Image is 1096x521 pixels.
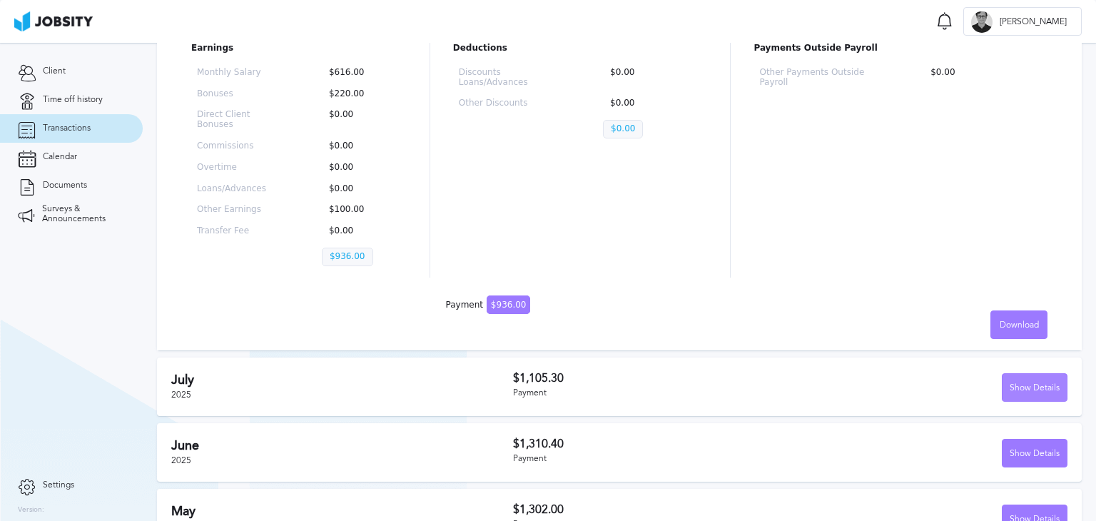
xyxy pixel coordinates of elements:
button: E[PERSON_NAME] [963,7,1082,36]
p: Monthly Salary [197,68,276,78]
p: $0.00 [603,98,701,108]
p: $220.00 [322,89,401,99]
button: Download [990,310,1047,339]
span: Surveys & Announcements [42,204,125,224]
button: Show Details [1002,373,1067,402]
div: Show Details [1003,440,1067,468]
span: Time off history [43,95,103,105]
p: Earnings [191,44,407,54]
p: Bonuses [197,89,276,99]
h3: $1,105.30 [513,372,791,385]
p: Other Payments Outside Payroll [759,68,878,88]
span: Documents [43,181,87,191]
label: Version: [18,506,44,515]
p: $0.00 [322,226,401,236]
h3: $1,302.00 [513,503,791,516]
p: $936.00 [322,248,373,266]
div: E [971,11,993,33]
h2: July [171,373,513,388]
p: Discounts Loans/Advances [459,68,557,88]
p: Deductions [453,44,708,54]
p: $0.00 [322,110,401,130]
p: $0.00 [322,184,401,194]
p: $100.00 [322,205,401,215]
p: $0.00 [923,68,1042,88]
p: $616.00 [322,68,401,78]
button: Show Details [1002,439,1067,467]
div: Show Details [1003,374,1067,403]
div: Payment [446,300,531,310]
span: [PERSON_NAME] [993,17,1074,27]
p: Other Earnings [197,205,276,215]
span: Calendar [43,152,77,162]
p: $0.00 [603,120,643,138]
p: Other Discounts [459,98,557,108]
p: Transfer Fee [197,226,276,236]
p: Direct Client Bonuses [197,110,276,130]
h2: May [171,504,513,519]
span: Download [1000,320,1039,330]
p: $0.00 [322,163,401,173]
p: Loans/Advances [197,184,276,194]
img: ab4bad089aa723f57921c736e9817d99.png [14,11,93,31]
div: Payment [513,388,791,398]
p: $0.00 [322,141,401,151]
h2: June [171,438,513,453]
p: $0.00 [603,68,701,88]
span: 2025 [171,455,191,465]
h3: $1,310.40 [513,437,791,450]
span: 2025 [171,390,191,400]
span: Settings [43,480,74,490]
p: Commissions [197,141,276,151]
span: Transactions [43,123,91,133]
p: Overtime [197,163,276,173]
p: Payments Outside Payroll [753,44,1047,54]
div: Payment [513,454,791,464]
span: Client [43,66,66,76]
span: $936.00 [487,295,531,314]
